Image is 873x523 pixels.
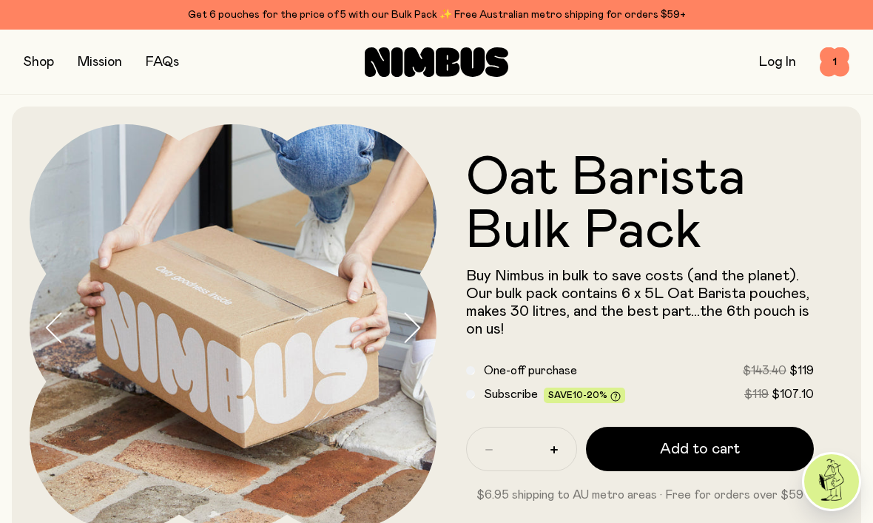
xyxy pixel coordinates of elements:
span: One-off purchase [484,365,577,377]
p: $6.95 shipping to AU metro areas · Free for orders over $59 [466,486,814,504]
button: Add to cart [586,427,814,471]
span: Save [548,391,621,402]
button: 1 [820,47,849,77]
span: $107.10 [772,388,814,400]
h1: Oat Barista Bulk Pack [466,152,814,258]
span: $143.40 [743,365,786,377]
span: Add to cart [660,439,740,459]
span: $119 [744,388,769,400]
a: FAQs [146,55,179,69]
a: Mission [78,55,122,69]
span: $119 [789,365,814,377]
span: Buy Nimbus in bulk to save costs (and the planet). Our bulk pack contains 6 x 5L Oat Barista pouc... [466,269,809,337]
a: Log In [759,55,796,69]
span: Subscribe [484,388,538,400]
img: agent [804,454,859,509]
div: Get 6 pouches for the price of 5 with our Bulk Pack ✨ Free Australian metro shipping for orders $59+ [24,6,849,24]
span: 10-20% [573,391,607,399]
